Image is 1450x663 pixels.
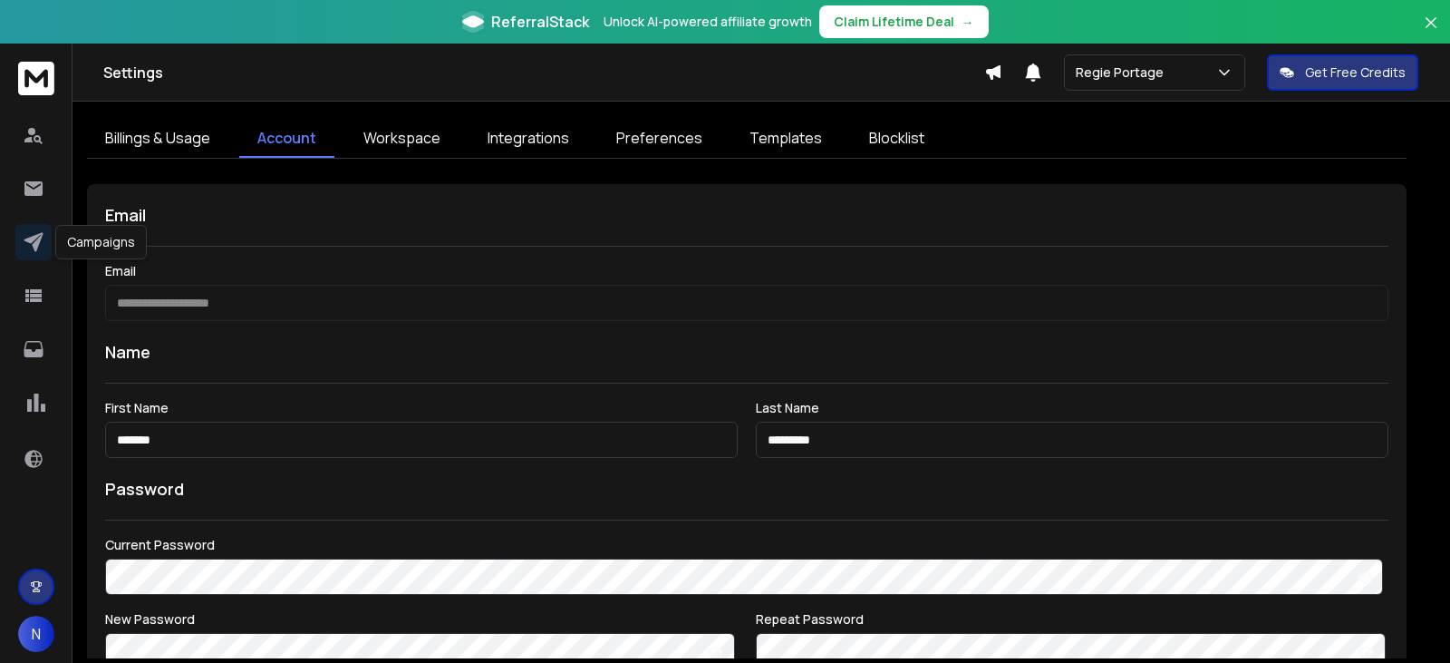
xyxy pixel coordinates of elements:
[756,613,1388,626] label: Repeat Password
[87,120,228,158] a: Billings & Usage
[105,202,1388,228] h1: Email
[491,11,589,33] span: ReferralStack
[105,402,738,414] label: First Name
[819,5,989,38] button: Claim Lifetime Deal→
[1305,63,1406,82] p: Get Free Credits
[1076,63,1171,82] p: Regie Portage
[851,120,942,158] a: Blocklist
[105,476,184,502] h1: Password
[731,120,840,158] a: Templates
[756,402,1388,414] label: Last Name
[345,120,459,158] a: Workspace
[962,13,974,31] span: →
[1419,11,1443,54] button: Close banner
[604,13,812,31] p: Unlock AI-powered affiliate growth
[598,120,720,158] a: Preferences
[239,120,334,158] a: Account
[105,265,1388,278] label: Email
[105,539,1388,551] label: Current Password
[103,62,984,83] h1: Settings
[469,120,587,158] a: Integrations
[18,616,54,652] button: N
[1267,54,1418,91] button: Get Free Credits
[105,613,738,626] label: New Password
[105,339,1388,365] h1: Name
[55,225,147,259] div: Campaigns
